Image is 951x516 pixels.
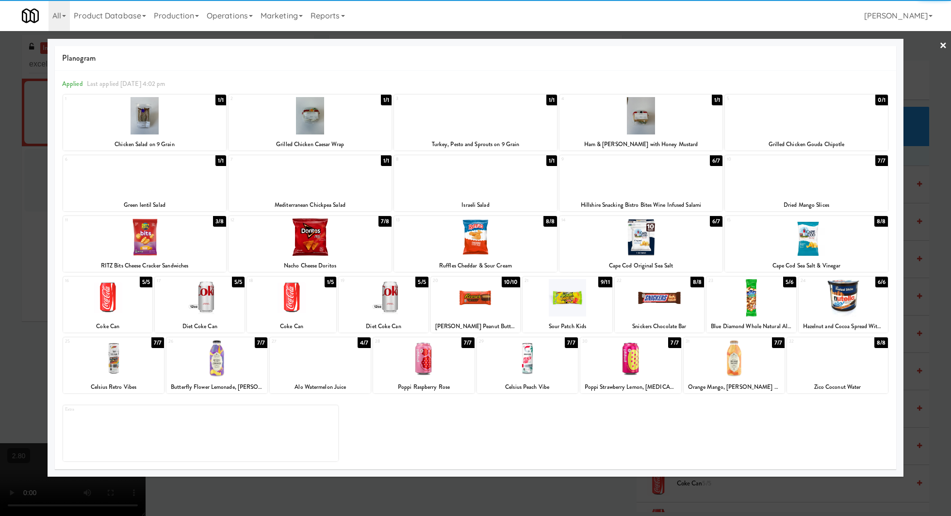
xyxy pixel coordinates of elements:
[617,277,659,285] div: 22
[799,320,888,333] div: Hazelnut and Cocoa Spread With Pretzels, Nutella & GO!
[65,138,225,150] div: Chicken Salad on 9 Grain
[62,79,83,88] span: Applied
[706,277,796,333] div: 235/6Blue Diamond Whole Natural Almonds
[22,7,39,24] img: Micromart
[710,155,722,166] div: 6/7
[616,320,703,333] div: Snickers Chocolate Bar
[615,277,704,333] div: 228/8Snickers Chocolate Bar
[394,95,557,150] div: 31/1Turkey, Pesto and Sprouts on 9 Grain
[394,199,557,211] div: Israeli Salad
[395,260,556,272] div: Ruffles Cheddar & Sour Cream
[247,320,336,333] div: Coke Can
[63,95,226,150] div: 11/1Chicken Salad on 9 Grain
[477,337,578,393] div: 297/7Celsius Peach Vibe
[63,320,152,333] div: Coke Can
[787,381,888,393] div: Zico Coconut Water
[270,381,371,393] div: Alo Watermelon Juice
[799,277,888,333] div: 246/6Hazelnut and Cocoa Spread With Pretzels, Nutella & GO!
[523,277,612,333] div: 219/11Sour Patch Kids
[559,199,722,211] div: Hillshire Snacking Bistro Bites Wine Infused Salami
[155,320,244,333] div: Diet Coke Can
[727,95,806,103] div: 5
[561,260,721,272] div: Cape Cod Original Sea Salt
[559,95,722,150] div: 41/1Ham & [PERSON_NAME] with Honey Mustard
[247,277,336,333] div: 181/5Coke Can
[230,260,390,272] div: Nacho Cheese Doritos
[582,337,631,346] div: 30
[523,320,612,333] div: Sour Patch Kids
[65,320,151,333] div: Coke Can
[561,138,721,150] div: Ham & [PERSON_NAME] with Honey Mustard
[230,199,390,211] div: Mediterranean Chickpea Salad
[431,277,520,333] div: 2010/10[PERSON_NAME] Peanut Butter Cups
[65,216,145,224] div: 11
[502,277,521,287] div: 10/10
[939,31,947,61] a: ×
[270,337,371,393] div: 274/7Alo Watermelon Juice
[157,277,199,285] div: 17
[325,277,336,287] div: 1/5
[230,138,390,150] div: Grilled Chicken Caesar Wrap
[789,337,837,346] div: 32
[598,277,612,287] div: 9/11
[726,260,886,272] div: Cape Cod Sea Salt & Vinegar
[546,95,557,105] div: 1/1
[62,51,889,66] span: Planogram
[375,381,473,393] div: Poppi Raspberry Rose
[783,277,796,287] div: 5/6
[63,405,338,461] div: Extra
[787,337,888,393] div: 328/8Zico Coconut Water
[375,337,424,346] div: 28
[396,95,475,103] div: 3
[394,216,557,272] div: 138/8Ruffles Cheddar & Sour Cream
[168,337,217,346] div: 26
[875,95,888,105] div: 0/1
[340,320,426,333] div: Diet Coke Can
[726,138,886,150] div: Grilled Chicken Gouda Chipotle
[166,337,267,393] div: 267/7Butterfly Flower Lemonade, [PERSON_NAME] & Sons
[63,337,164,393] div: 257/7Celsius Retro Vibes
[65,405,200,414] div: Extra
[373,381,474,393] div: Poppi Raspberry Rose
[155,277,244,333] div: 175/5Diet Coke Can
[63,381,164,393] div: Celsius Retro Vibes
[166,381,267,393] div: Butterfly Flower Lemonade, [PERSON_NAME] & Sons
[140,277,152,287] div: 5/5
[394,155,557,211] div: 81/1Israeli Salad
[381,95,392,105] div: 1/1
[65,95,145,103] div: 1
[395,199,556,211] div: Israeli Salad
[690,277,704,287] div: 8/8
[63,199,226,211] div: Green lentil Salad
[396,216,475,224] div: 13
[396,155,475,164] div: 8
[248,320,335,333] div: Coke Can
[800,320,886,333] div: Hazelnut and Cocoa Spread With Pretzels, Nutella & GO!
[65,277,108,285] div: 16
[712,95,722,105] div: 1/1
[561,216,641,224] div: 14
[684,381,785,393] div: Orange Mango, [PERSON_NAME] & Sons
[708,277,751,285] div: 23
[479,337,527,346] div: 29
[668,337,681,348] div: 7/7
[215,95,226,105] div: 1/1
[230,216,310,224] div: 12
[394,138,557,150] div: Turkey, Pesto and Sprouts on 9 Grain
[249,277,292,285] div: 18
[230,95,310,103] div: 2
[725,155,888,211] div: 107/7Dried Mango Slices
[685,381,783,393] div: Orange Mango, [PERSON_NAME] & Sons
[788,381,886,393] div: Zico Coconut Water
[725,199,888,211] div: Dried Mango Slices
[415,277,428,287] div: 5/5
[725,138,888,150] div: Grilled Chicken Gouda Chipotle
[229,260,392,272] div: Nacho Cheese Doritos
[63,138,226,150] div: Chicken Salad on 9 Grain
[710,216,722,227] div: 6/7
[561,95,641,103] div: 4
[546,155,557,166] div: 1/1
[215,155,226,166] div: 1/1
[559,155,722,211] div: 96/7Hillshire Snacking Bistro Bites Wine Infused Salami
[708,320,794,333] div: Blue Diamond Whole Natural Almonds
